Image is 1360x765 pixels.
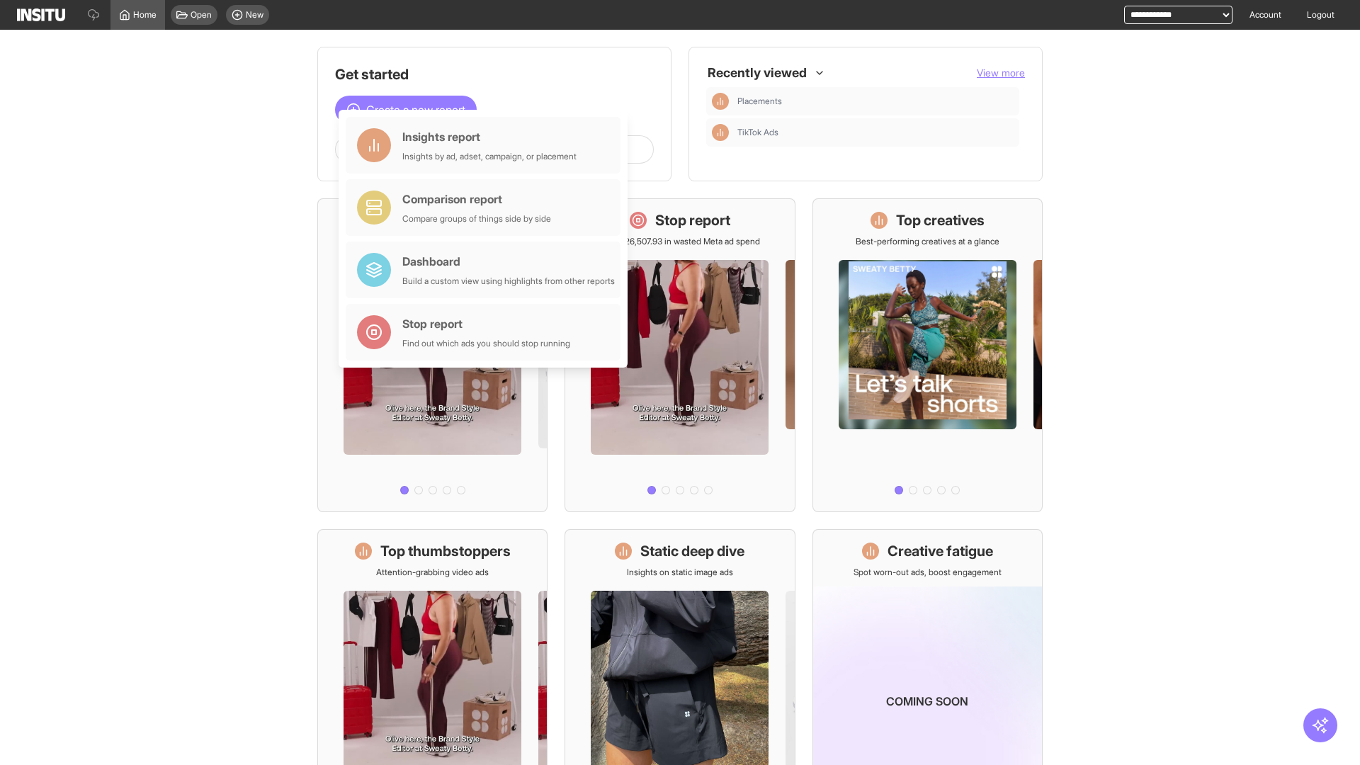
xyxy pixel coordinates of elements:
span: Placements [737,96,782,107]
img: Logo [17,8,65,21]
h1: Stop report [655,210,730,230]
button: View more [977,66,1025,80]
div: Compare groups of things side by side [402,213,551,225]
div: Build a custom view using highlights from other reports [402,276,615,287]
a: Stop reportSave £26,507.93 in wasted Meta ad spend [565,198,795,512]
div: Insights [712,93,729,110]
span: TikTok Ads [737,127,1014,138]
h1: Get started [335,64,654,84]
button: Create a new report [335,96,477,124]
p: Best-performing creatives at a glance [856,236,999,247]
a: What's live nowSee all active ads instantly [317,198,548,512]
span: Placements [737,96,1014,107]
span: View more [977,67,1025,79]
a: Top creativesBest-performing creatives at a glance [812,198,1043,512]
span: Create a new report [366,101,465,118]
h1: Top thumbstoppers [380,541,511,561]
div: Dashboard [402,253,615,270]
span: Open [191,9,212,21]
h1: Top creatives [896,210,985,230]
p: Insights on static image ads [627,567,733,578]
p: Save £26,507.93 in wasted Meta ad spend [599,236,760,247]
div: Insights by ad, adset, campaign, or placement [402,151,577,162]
div: Find out which ads you should stop running [402,338,570,349]
div: Comparison report [402,191,551,208]
div: Insights [712,124,729,141]
span: TikTok Ads [737,127,778,138]
h1: Static deep dive [640,541,744,561]
p: Attention-grabbing video ads [376,567,489,578]
div: Stop report [402,315,570,332]
div: Insights report [402,128,577,145]
span: Home [133,9,157,21]
span: New [246,9,263,21]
